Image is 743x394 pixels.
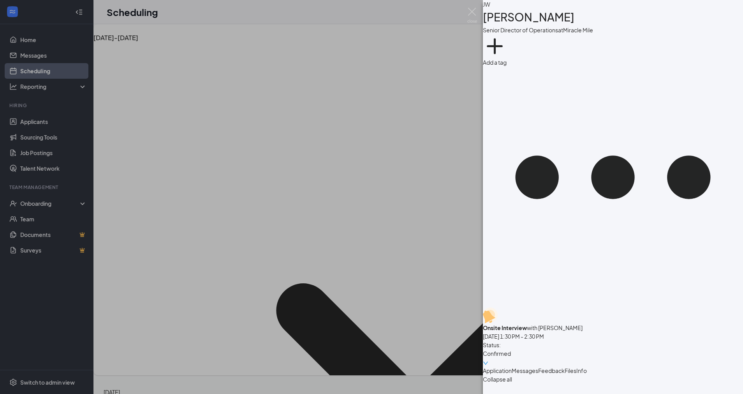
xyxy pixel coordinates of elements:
span: Feedback [538,367,565,374]
span: Collapse all [483,376,512,383]
div: [DATE] 1:30 PM - 2:30 PM [483,332,743,341]
h1: [PERSON_NAME] [483,9,743,26]
span: down [483,360,488,366]
span: Files [565,367,576,374]
svg: Plus [483,34,507,58]
span: Messages [512,367,538,374]
b: Onsite Interview [483,324,527,331]
div: Status : [483,341,743,349]
span: Confirmed [483,350,511,357]
svg: Ellipses [483,47,743,307]
div: Senior Director of Operations at Miracle Mile [483,26,743,34]
span: Info [576,367,587,374]
div: with [PERSON_NAME] [483,323,743,332]
span: Application [483,367,512,374]
button: PlusAdd a tag [483,34,507,67]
